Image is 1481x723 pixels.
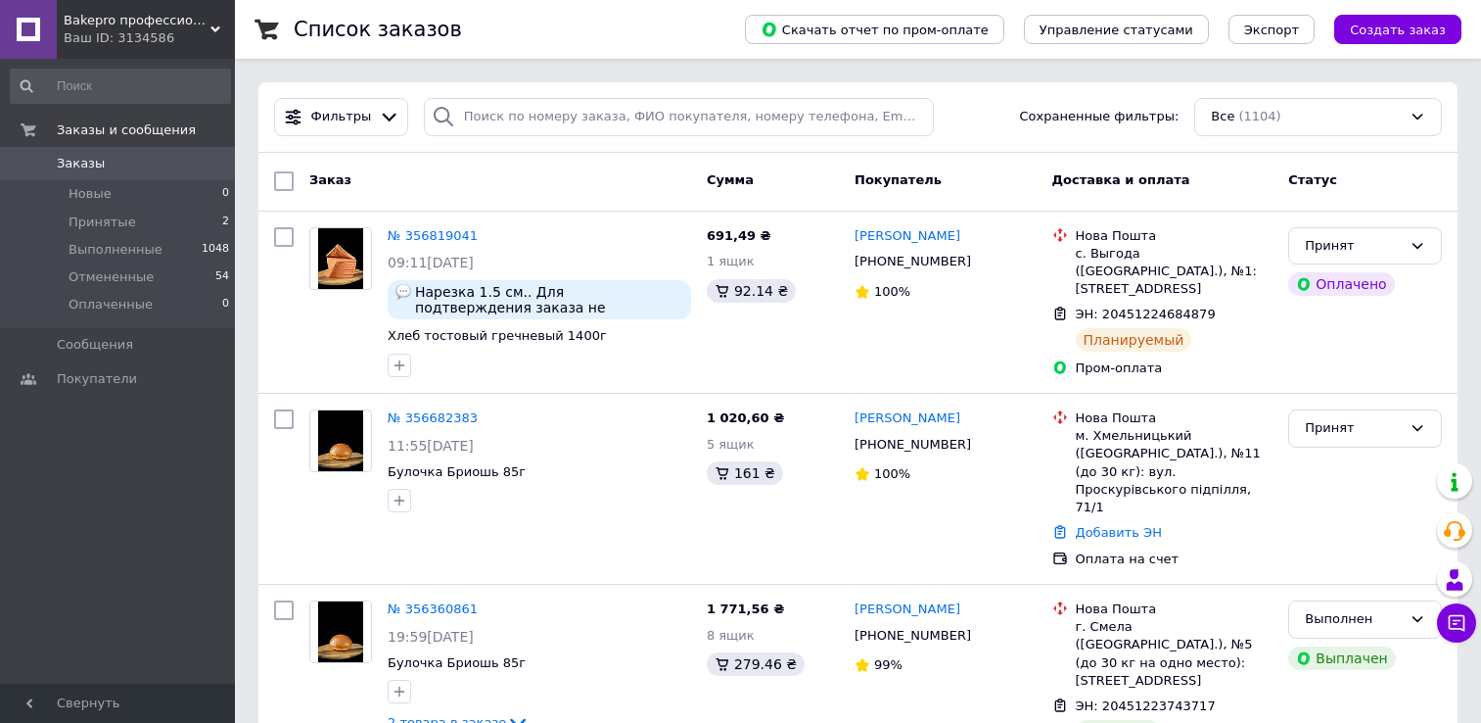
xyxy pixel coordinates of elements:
a: [PERSON_NAME] [855,227,960,246]
span: Сообщения [57,336,133,354]
span: 09:11[DATE] [388,255,474,270]
span: Управление статусами [1040,23,1193,37]
div: 161 ₴ [707,461,783,485]
span: Покупатели [57,370,137,388]
span: 0 [222,296,229,313]
span: ЭН: 20451224684879 [1076,307,1216,321]
span: Принятые [69,214,136,231]
span: Отмененные [69,268,154,286]
span: Оплаченные [69,296,153,313]
span: Новые [69,185,112,203]
span: Статус [1288,172,1337,187]
span: 100% [874,284,910,299]
div: Оплата на счет [1076,551,1273,568]
div: Выполнен [1305,609,1402,630]
a: Создать заказ [1315,22,1461,36]
div: с. Выгода ([GEOGRAPHIC_DATA].), №1: [STREET_ADDRESS] [1076,245,1273,299]
span: 11:55[DATE] [388,438,474,454]
span: Сумма [707,172,754,187]
span: ЭН: 20451223743717 [1076,699,1216,713]
div: 92.14 ₴ [707,279,796,303]
span: 691,49 ₴ [707,228,771,243]
div: 279.46 ₴ [707,652,805,676]
span: 0 [222,185,229,203]
button: Экспорт [1228,15,1315,44]
span: Покупатель [855,172,942,187]
a: Булочка Бриошь 85г [388,464,526,479]
span: 1 771,56 ₴ [707,602,784,616]
div: Принят [1305,236,1402,257]
div: Нова Пошта [1076,601,1273,618]
img: Фото товару [318,410,364,471]
a: Булочка Бриошь 85г [388,655,526,670]
div: Ваш ID: 3134586 [64,29,235,47]
span: Скачать отчет по пром-оплате [761,21,989,38]
span: (1104) [1238,109,1280,123]
button: Скачать отчет по пром-оплате [745,15,1004,44]
span: Bakepro профессиональная выпечка [64,12,210,29]
a: Добавить ЭН [1076,525,1162,540]
div: [PHONE_NUMBER] [851,432,975,458]
span: Создать заказ [1350,23,1446,37]
button: Создать заказ [1334,15,1461,44]
a: Фото товару [309,227,372,290]
span: 1 ящик [707,254,755,268]
a: Фото товару [309,410,372,472]
a: [PERSON_NAME] [855,410,960,428]
button: Чат с покупателем [1437,603,1476,643]
div: г. Смела ([GEOGRAPHIC_DATA].), №5 (до 30 кг на одно место): [STREET_ADDRESS] [1076,618,1273,690]
div: Пром-оплата [1076,360,1273,377]
div: Планируемый [1076,328,1192,352]
span: 100% [874,466,910,481]
span: Экспорт [1244,23,1299,37]
div: Нова Пошта [1076,410,1273,427]
input: Поиск по номеру заказа, ФИО покупателя, номеру телефона, Email, номеру накладной [424,98,934,136]
div: м. Хмельницький ([GEOGRAPHIC_DATA].), №11 (до 30 кг): вул. Проскурівського підпілля, 71/1 [1076,427,1273,516]
span: Заказы и сообщения [57,121,196,139]
span: 54 [215,268,229,286]
div: Оплачено [1288,272,1394,296]
span: Все [1211,108,1234,126]
img: :speech_balloon: [395,284,411,300]
img: Фото товару [318,602,364,662]
span: Фильтры [311,108,372,126]
a: № 356682383 [388,410,478,425]
span: 8 ящик [707,628,755,643]
div: Нова Пошта [1076,227,1273,245]
div: Выплачен [1288,647,1395,670]
div: [PHONE_NUMBER] [851,623,975,649]
span: Нарезка 1.5 см.. Для подтверждения заказа не перезванивайте! [415,284,683,315]
span: 2 [222,214,229,231]
a: Фото товару [309,601,372,663]
span: Заказ [309,172,351,187]
input: Поиск [10,69,231,104]
span: Доставка и оплата [1052,172,1190,187]
h1: Список заказов [294,18,462,41]
a: № 356360861 [388,602,478,616]
span: 5 ящик [707,437,755,452]
div: [PHONE_NUMBER] [851,249,975,274]
span: Выполненные [69,241,162,259]
a: № 356819041 [388,228,478,243]
div: Принят [1305,418,1402,439]
button: Управление статусами [1024,15,1209,44]
span: Сохраненные фильтры: [1020,108,1180,126]
a: Хлеб тостовый гречневый 1400г [388,328,607,343]
span: 99% [874,657,902,672]
img: Фото товару [318,228,364,289]
span: 1 020,60 ₴ [707,410,784,425]
span: 1048 [202,241,229,259]
span: Заказы [57,155,105,172]
span: 19:59[DATE] [388,629,474,645]
a: [PERSON_NAME] [855,601,960,619]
